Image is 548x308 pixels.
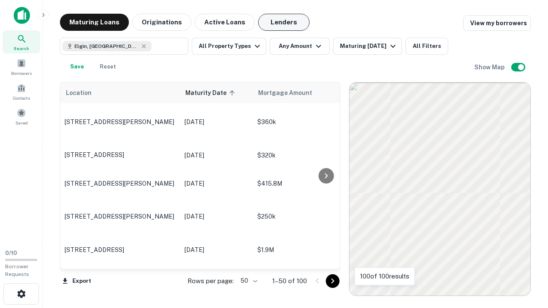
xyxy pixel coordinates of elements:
[180,83,253,103] th: Maturity Date
[3,55,40,78] a: Borrowers
[66,88,92,98] span: Location
[94,58,122,75] button: Reset
[60,14,129,31] button: Maturing Loans
[185,117,249,127] p: [DATE]
[258,88,323,98] span: Mortgage Amount
[360,271,409,281] p: 100 of 100 results
[65,180,176,187] p: [STREET_ADDRESS][PERSON_NAME]
[257,117,343,127] p: $360k
[185,179,249,188] p: [DATE]
[65,246,176,254] p: [STREET_ADDRESS]
[65,213,176,220] p: [STREET_ADDRESS][PERSON_NAME]
[257,179,343,188] p: $415.8M
[257,212,343,221] p: $250k
[195,14,255,31] button: Active Loans
[3,105,40,128] a: Saved
[237,275,259,287] div: 50
[192,38,266,55] button: All Property Types
[65,151,176,159] p: [STREET_ADDRESS]
[474,62,506,72] h6: Show Map
[13,95,30,101] span: Contacts
[185,245,249,255] p: [DATE]
[463,15,531,31] a: View my borrowers
[74,42,139,50] span: Elgin, [GEOGRAPHIC_DATA], [GEOGRAPHIC_DATA]
[405,38,448,55] button: All Filters
[65,118,176,126] p: [STREET_ADDRESS][PERSON_NAME]
[272,276,307,286] p: 1–50 of 100
[11,70,32,77] span: Borrowers
[3,80,40,103] a: Contacts
[5,264,29,277] span: Borrower Requests
[14,45,29,52] span: Search
[132,14,191,31] button: Originations
[15,119,28,126] span: Saved
[333,38,402,55] button: Maturing [DATE]
[185,151,249,160] p: [DATE]
[14,7,30,24] img: capitalize-icon.png
[60,83,180,103] th: Location
[253,83,347,103] th: Mortgage Amount
[270,38,330,55] button: Any Amount
[185,88,238,98] span: Maturity Date
[185,212,249,221] p: [DATE]
[60,275,93,287] button: Export
[505,240,548,281] iframe: Chat Widget
[326,274,340,288] button: Go to next page
[349,83,530,296] div: 0 0
[258,14,310,31] button: Lenders
[257,151,343,160] p: $320k
[257,245,343,255] p: $1.9M
[3,30,40,53] a: Search
[340,41,398,51] div: Maturing [DATE]
[63,58,91,75] button: Save your search to get updates of matches that match your search criteria.
[188,276,234,286] p: Rows per page:
[5,250,17,256] span: 0 / 10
